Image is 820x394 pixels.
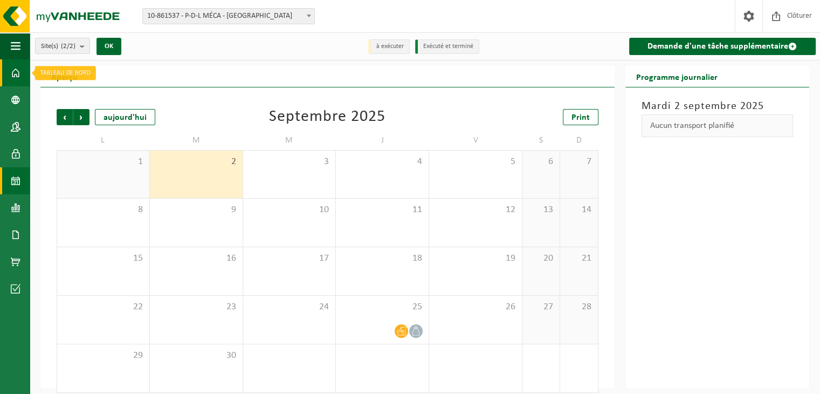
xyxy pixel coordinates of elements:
div: Aucun transport planifié [642,114,794,137]
span: 9 [155,204,237,216]
li: à exécuter [368,39,410,54]
span: Précédent [57,109,73,125]
span: 25 [341,301,423,313]
span: 23 [155,301,237,313]
span: 7 [566,156,592,168]
span: 30 [155,350,237,362]
span: 20 [528,253,554,264]
span: 8 [63,204,144,216]
div: aujourd'hui [95,109,155,125]
span: 5 [435,156,516,168]
count: (2/2) [61,43,75,50]
a: Demande d'une tâche supplémentaire [629,38,816,55]
span: 21 [566,253,592,264]
span: 27 [528,301,554,313]
span: 4 [341,156,423,168]
td: D [560,131,598,150]
span: 6 [528,156,554,168]
span: 17 [249,253,330,264]
span: 24 [249,301,330,313]
span: 13 [528,204,554,216]
span: 10 [249,204,330,216]
span: 11 [341,204,423,216]
div: Septembre 2025 [269,109,385,125]
span: 10-861537 - P-D-L MÉCA - FOSSES-LA-VILLE [143,9,314,24]
td: J [336,131,429,150]
span: 1 [63,156,144,168]
td: V [429,131,522,150]
td: M [150,131,243,150]
span: Site(s) [41,38,75,55]
button: OK [97,38,121,55]
h2: Aperçu [40,66,88,87]
span: 14 [566,204,592,216]
span: Suivant [73,109,89,125]
h3: Mardi 2 septembre 2025 [642,98,794,114]
span: 22 [63,301,144,313]
span: 15 [63,253,144,264]
span: 26 [435,301,516,313]
span: 29 [63,350,144,362]
span: 19 [435,253,516,264]
td: L [57,131,150,150]
td: S [522,131,560,150]
span: Print [571,113,590,122]
span: 16 [155,253,237,264]
span: 28 [566,301,592,313]
span: 12 [435,204,516,216]
span: 10-861537 - P-D-L MÉCA - FOSSES-LA-VILLE [142,8,315,24]
h2: Programme journalier [625,66,728,87]
span: 18 [341,253,423,264]
a: Print [563,109,598,125]
span: 3 [249,156,330,168]
td: M [243,131,336,150]
span: 2 [155,156,237,168]
button: Site(s)(2/2) [35,38,90,54]
li: Exécuté et terminé [415,39,479,54]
